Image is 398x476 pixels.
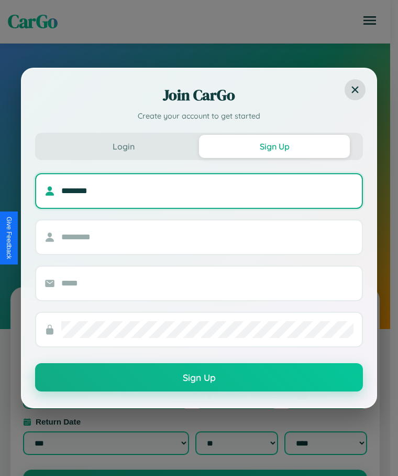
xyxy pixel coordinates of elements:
p: Create your account to get started [35,111,363,122]
button: Login [48,135,199,158]
h2: Join CarGo [35,84,363,105]
button: Sign Up [199,135,350,158]
div: Give Feedback [5,217,13,259]
button: Sign Up [35,363,363,392]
